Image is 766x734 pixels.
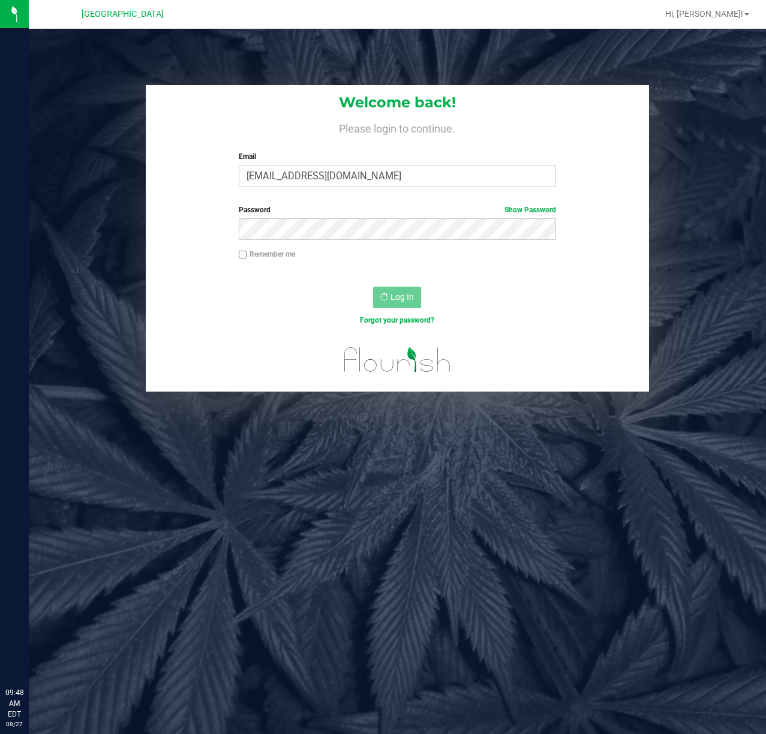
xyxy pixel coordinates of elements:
[239,151,557,162] label: Email
[360,316,434,324] a: Forgot your password?
[239,206,271,214] span: Password
[335,338,461,381] img: flourish_logo.svg
[239,249,295,260] label: Remember me
[373,287,421,308] button: Log In
[665,9,743,19] span: Hi, [PERSON_NAME]!
[504,206,556,214] a: Show Password
[146,120,649,134] h4: Please login to continue.
[5,720,23,729] p: 08/27
[5,687,23,720] p: 09:48 AM EDT
[239,251,247,259] input: Remember me
[390,292,414,302] span: Log In
[82,9,164,19] span: [GEOGRAPHIC_DATA]
[146,95,649,110] h1: Welcome back!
